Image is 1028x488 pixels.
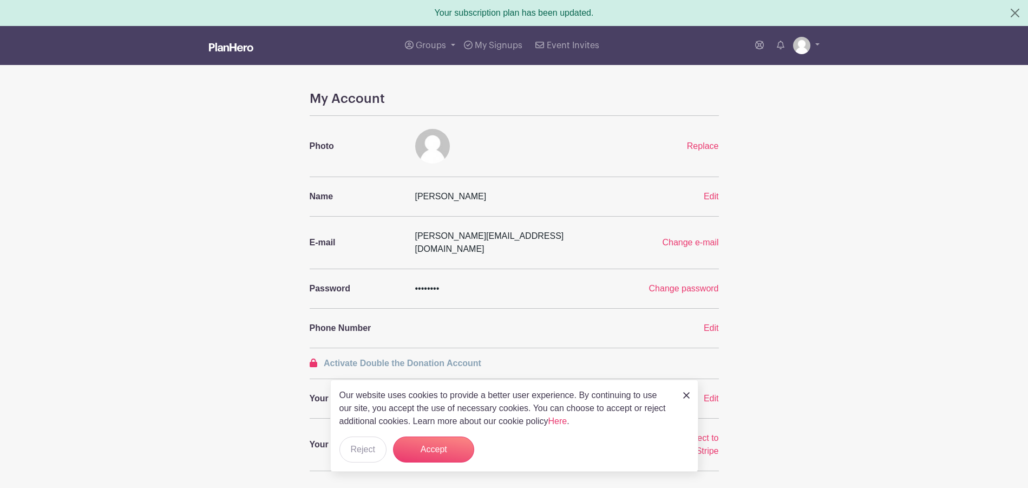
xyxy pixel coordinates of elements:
p: Our website uses cookies to provide a better user experience. By continuing to use our site, you ... [339,389,672,428]
a: Edit [704,394,719,403]
a: Event Invites [531,26,603,65]
button: Accept [393,437,474,463]
img: default-ce2991bfa6775e67f084385cd625a349d9dcbb7a52a09fb2fda1e96e2d18dcdb.png [793,37,810,54]
a: Groups [401,26,460,65]
div: [PERSON_NAME] [409,190,655,203]
a: Edit [704,323,719,333]
span: Groups [416,41,446,50]
a: Replace [687,141,719,151]
button: Reject [339,437,387,463]
span: My Signups [475,41,522,50]
span: Activate Double the Donation Account [324,359,481,368]
img: logo_white-6c42ec7e38ccf1d336a20a19083b03d10ae64f83f12c07503d8b9e83406b4c7d.svg [209,43,253,51]
a: Here [548,417,567,426]
p: Phone Number [310,322,402,335]
a: Change e-mail [662,238,718,247]
p: E-mail [310,236,402,249]
p: Your Stripe Account ID (Required for Collect Money option) [310,438,649,451]
p: Name [310,190,402,203]
a: Change password [649,284,719,293]
a: Edit [704,192,719,201]
h4: My Account [310,91,719,107]
p: Photo [310,140,402,153]
img: close_button-5f87c8562297e5c2d7936805f587ecaba9071eb48480494691a3f1689db116b3.svg [683,392,690,399]
div: [PERSON_NAME][EMAIL_ADDRESS][DOMAIN_NAME] [409,230,620,256]
span: •••••••• [415,284,440,293]
a: My Signups [460,26,527,65]
span: Event Invites [547,41,599,50]
img: default-ce2991bfa6775e67f084385cd625a349d9dcbb7a52a09fb2fda1e96e2d18dcdb.png [415,129,450,164]
p: Password [310,282,402,295]
p: Your current timezone is set to [310,392,649,405]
